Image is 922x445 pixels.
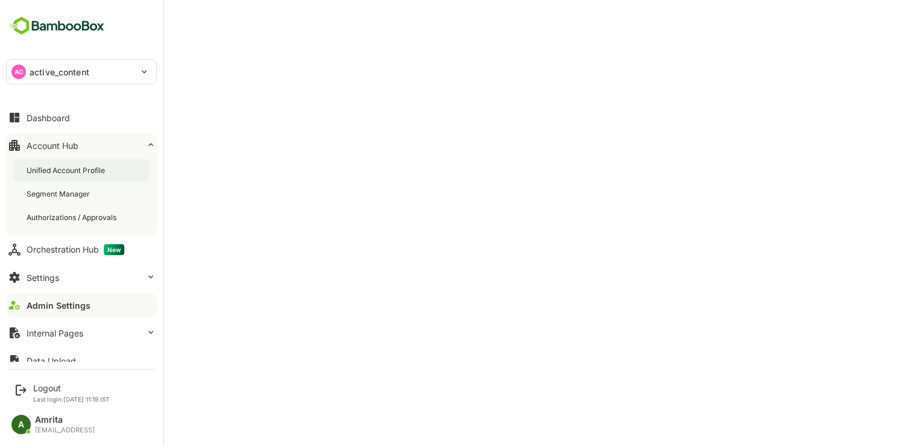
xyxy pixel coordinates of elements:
[33,383,110,393] div: Logout
[6,293,157,317] button: Admin Settings
[30,66,89,78] p: active_content
[27,328,83,338] div: Internal Pages
[6,349,157,373] button: Data Upload
[104,244,124,255] span: New
[35,415,95,425] div: Amrita
[33,396,110,403] p: Last login: [DATE] 11:19 IST
[27,165,107,175] div: Unified Account Profile
[27,244,124,255] div: Orchestration Hub
[11,65,26,79] div: AC
[27,356,76,366] div: Data Upload
[6,106,157,130] button: Dashboard
[6,238,157,262] button: Orchestration HubNew
[35,426,95,434] div: [EMAIL_ADDRESS]
[27,140,78,151] div: Account Hub
[27,300,91,311] div: Admin Settings
[27,189,92,199] div: Segment Manager
[11,415,31,434] div: A
[7,60,156,84] div: ACactive_content
[27,212,119,222] div: Authorizations / Approvals
[27,273,59,283] div: Settings
[6,265,157,289] button: Settings
[6,133,157,157] button: Account Hub
[6,321,157,345] button: Internal Pages
[6,14,108,37] img: BambooboxFullLogoMark.5f36c76dfaba33ec1ec1367b70bb1252.svg
[27,113,70,123] div: Dashboard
